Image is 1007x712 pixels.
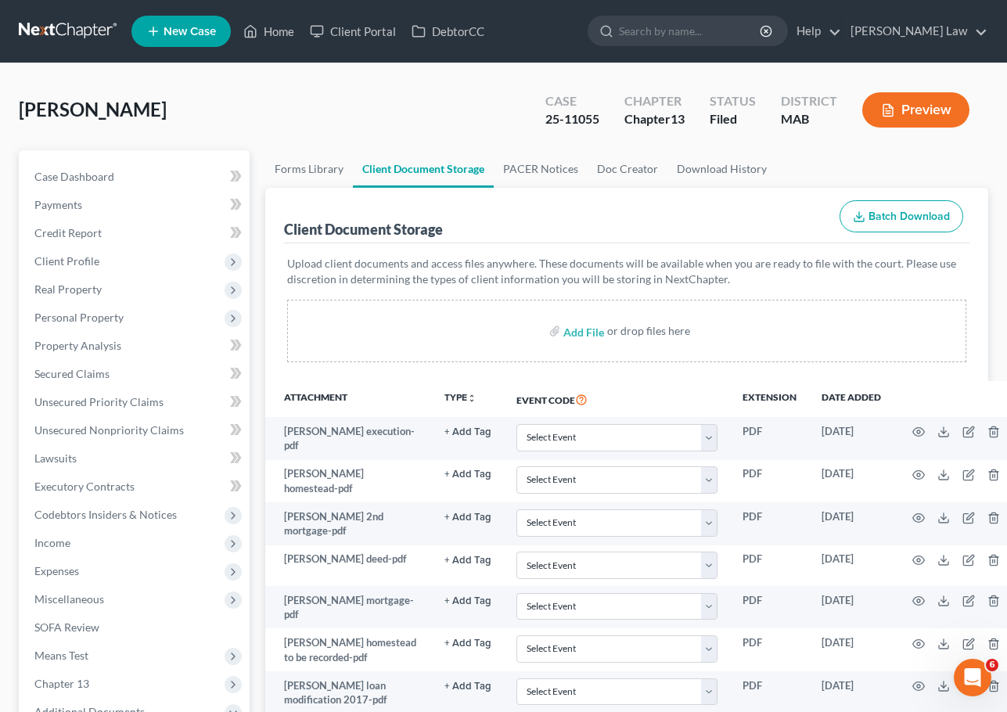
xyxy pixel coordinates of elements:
[34,198,82,211] span: Payments
[22,613,250,642] a: SOFA Review
[265,417,432,460] td: [PERSON_NAME] execution-pdf
[164,26,216,38] span: New Case
[22,473,250,501] a: Executory Contracts
[265,381,432,417] th: Attachment
[444,424,491,439] a: + Add Tag
[869,210,950,223] span: Batch Download
[404,17,492,45] a: DebtorCC
[353,150,494,188] a: Client Document Storage
[444,552,491,566] a: + Add Tag
[19,98,167,120] span: [PERSON_NAME]
[22,444,250,473] a: Lawsuits
[986,659,998,671] span: 6
[34,254,99,268] span: Client Profile
[22,360,250,388] a: Secured Claims
[22,388,250,416] a: Unsecured Priority Claims
[862,92,969,128] button: Preview
[444,509,491,524] a: + Add Tag
[809,460,894,503] td: [DATE]
[265,628,432,671] td: [PERSON_NAME] homestead to be recorded-pdf
[710,110,756,128] div: Filed
[444,512,491,523] button: + Add Tag
[954,659,991,696] iframe: Intercom live chat
[34,170,114,183] span: Case Dashboard
[781,92,837,110] div: District
[34,649,88,662] span: Means Test
[789,17,841,45] a: Help
[444,556,491,566] button: + Add Tag
[34,226,102,239] span: Credit Report
[504,381,730,417] th: Event Code
[730,628,809,671] td: PDF
[619,16,762,45] input: Search by name...
[444,469,491,480] button: + Add Tag
[444,466,491,481] a: + Add Tag
[34,564,79,577] span: Expenses
[22,219,250,247] a: Credit Report
[265,150,353,188] a: Forms Library
[287,256,966,287] p: Upload client documents and access files anywhere. These documents will be available when you are...
[545,110,599,128] div: 25-11055
[444,638,491,649] button: + Add Tag
[545,92,599,110] div: Case
[34,620,99,634] span: SOFA Review
[494,150,588,188] a: PACER Notices
[302,17,404,45] a: Client Portal
[710,92,756,110] div: Status
[671,111,685,126] span: 13
[588,150,667,188] a: Doc Creator
[265,502,432,545] td: [PERSON_NAME] 2nd mortgage-pdf
[236,17,302,45] a: Home
[624,92,685,110] div: Chapter
[730,381,809,417] th: Extension
[34,311,124,324] span: Personal Property
[730,502,809,545] td: PDF
[22,332,250,360] a: Property Analysis
[730,545,809,586] td: PDF
[444,596,491,606] button: + Add Tag
[34,282,102,296] span: Real Property
[265,460,432,503] td: [PERSON_NAME] homestead-pdf
[730,586,809,629] td: PDF
[730,417,809,460] td: PDF
[22,163,250,191] a: Case Dashboard
[781,110,837,128] div: MAB
[843,17,987,45] a: [PERSON_NAME] Law
[34,536,70,549] span: Income
[444,635,491,650] a: + Add Tag
[840,200,963,233] button: Batch Download
[809,586,894,629] td: [DATE]
[667,150,776,188] a: Download History
[809,417,894,460] td: [DATE]
[34,592,104,606] span: Miscellaneous
[444,393,477,403] button: TYPEunfold_more
[34,367,110,380] span: Secured Claims
[22,191,250,219] a: Payments
[809,545,894,586] td: [DATE]
[284,220,443,239] div: Client Document Storage
[467,394,477,403] i: unfold_more
[444,681,491,692] button: + Add Tag
[34,339,121,352] span: Property Analysis
[624,110,685,128] div: Chapter
[34,395,164,408] span: Unsecured Priority Claims
[607,323,690,339] div: or drop files here
[34,423,184,437] span: Unsecured Nonpriority Claims
[22,416,250,444] a: Unsecured Nonpriority Claims
[34,508,177,521] span: Codebtors Insiders & Notices
[34,451,77,465] span: Lawsuits
[265,586,432,629] td: [PERSON_NAME] mortgage-pdf
[34,677,89,690] span: Chapter 13
[730,460,809,503] td: PDF
[444,427,491,437] button: + Add Tag
[444,593,491,608] a: + Add Tag
[34,480,135,493] span: Executory Contracts
[265,545,432,586] td: [PERSON_NAME] deed-pdf
[444,678,491,693] a: + Add Tag
[809,381,894,417] th: Date added
[809,502,894,545] td: [DATE]
[809,628,894,671] td: [DATE]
